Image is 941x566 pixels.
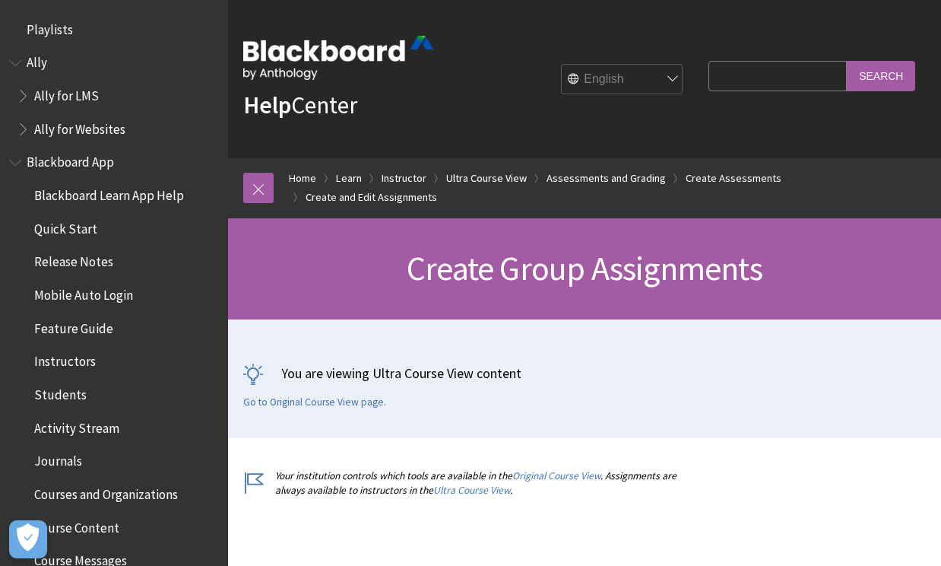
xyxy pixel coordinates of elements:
[243,36,433,80] img: Blackboard by Anthology
[34,316,113,336] span: Feature Guide
[34,349,96,370] span: Instructors
[34,216,97,237] span: Quick Start
[34,83,99,103] span: Ally for LMS
[289,169,316,188] a: Home
[243,90,357,120] a: HelpCenter
[34,282,133,303] span: Mobile Auto Login
[512,469,600,482] a: Original Course View
[243,90,291,120] strong: Help
[27,50,47,71] span: Ally
[306,188,437,207] a: Create and Edit Assignments
[336,169,362,188] a: Learn
[34,415,119,436] span: Activity Stream
[243,469,701,498] p: Your institution controls which tools are available in the . Assignments are always available to ...
[34,250,113,270] span: Release Notes
[34,382,87,402] span: Students
[34,449,82,469] span: Journals
[446,169,527,188] a: Ultra Course View
[9,50,219,142] nav: Book outline for Anthology Ally Help
[847,61,915,91] input: Search
[547,169,666,188] a: Assessments and Grading
[9,17,219,43] nav: Book outline for Playlists
[562,65,683,95] select: Site Language Selector
[34,116,125,137] span: Ally for Websites
[34,183,184,203] span: Blackboard Learn App Help
[686,169,781,188] a: Create Assessments
[243,364,926,383] p: You are viewing Ultra Course View content
[433,484,510,497] a: Ultra Course View
[34,482,178,502] span: Courses and Organizations
[382,169,426,188] a: Instructor
[27,150,114,170] span: Blackboard App
[34,515,119,536] span: Course Content
[9,520,47,558] button: Abrir preferencias
[27,17,73,37] span: Playlists
[407,247,762,289] span: Create Group Assignments
[243,396,386,409] a: Go to Original Course View page.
